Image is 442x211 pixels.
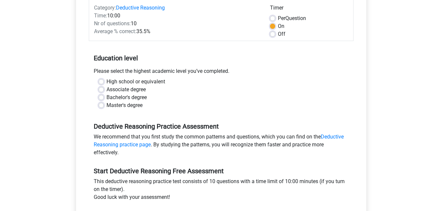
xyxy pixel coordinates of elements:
div: We recommend that you first study the common patterns and questions, which you can find on the . ... [89,133,354,159]
label: Master's degree [106,101,143,109]
h5: Start Deductive Reasoning Free Assessment [94,167,349,175]
label: Off [278,30,285,38]
label: Bachelor's degree [106,94,147,101]
span: Time: [94,12,107,19]
div: Timer [270,4,348,14]
span: Category: [94,5,116,11]
div: 10 [89,20,265,28]
label: Associate degree [106,86,146,94]
label: Question [278,14,306,22]
a: Deductive Reasoning [116,5,165,11]
div: 10:00 [89,12,265,20]
h5: Deductive Reasoning Practice Assessment [94,122,349,130]
span: Per [278,15,285,21]
label: High school or equivalent [106,78,165,86]
div: Please select the highest academic level you’ve completed. [89,67,354,78]
span: Nr of questions: [94,20,131,27]
h5: Education level [94,52,349,65]
label: On [278,22,284,30]
span: Average % correct: [94,28,136,34]
div: 35.5% [89,28,265,35]
div: This deductive reasoning practice test consists of 10 questions with a time limit of 10:00 minute... [89,178,354,204]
